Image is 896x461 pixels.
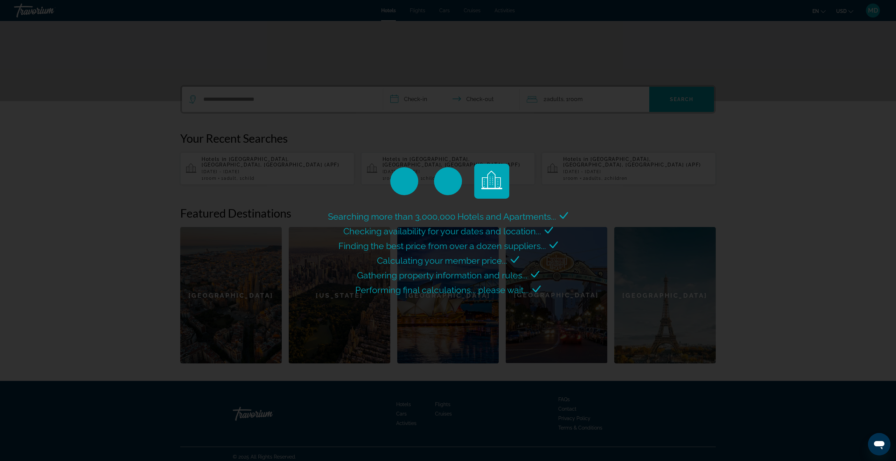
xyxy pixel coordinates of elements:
span: Gathering property information and rules... [357,270,527,281]
span: Finding the best price from over a dozen suppliers... [338,241,546,251]
span: Searching more than 3,000,000 Hotels and Apartments... [328,211,556,222]
iframe: Button to launch messaging window [868,433,890,455]
span: Checking availability for your dates and location... [343,226,541,236]
span: Calculating your member price... [377,255,507,266]
span: Performing final calculations... please wait... [355,285,529,295]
